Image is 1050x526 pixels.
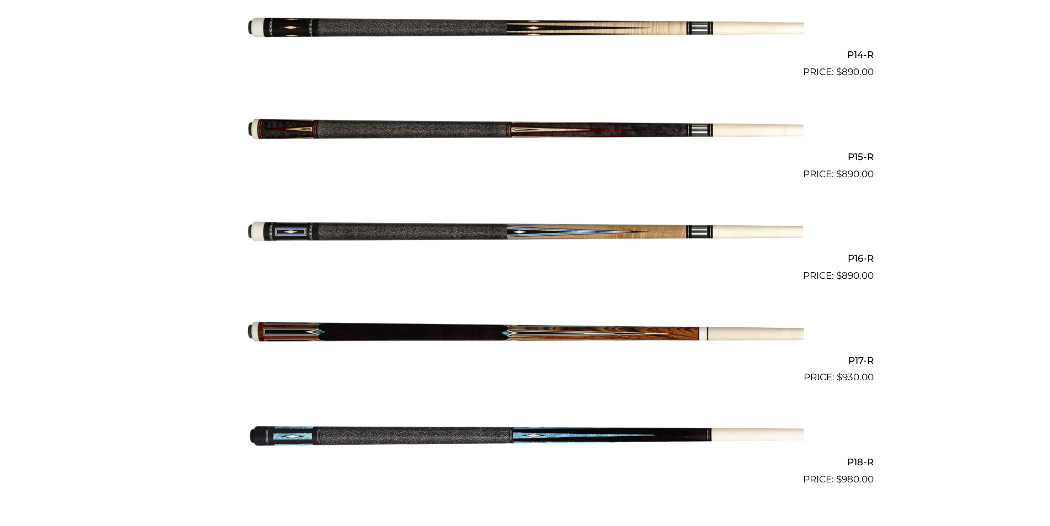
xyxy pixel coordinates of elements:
[177,45,874,65] h2: P14-R
[837,371,874,382] bdi: 930.00
[247,84,804,177] img: P15-R
[177,389,874,486] a: P18-R $980.00
[177,186,874,283] a: P16-R $890.00
[177,451,874,472] h2: P18-R
[836,270,874,281] bdi: 890.00
[247,186,804,279] img: P16-R
[177,350,874,370] h2: P17-R
[836,168,874,179] bdi: 890.00
[247,389,804,482] img: P18-R
[836,270,842,281] span: $
[177,248,874,269] h2: P16-R
[177,146,874,167] h2: P15-R
[247,288,804,380] img: P17-R
[836,474,842,485] span: $
[836,66,874,77] bdi: 890.00
[177,288,874,385] a: P17-R $930.00
[177,84,874,181] a: P15-R $890.00
[836,474,874,485] bdi: 980.00
[836,66,842,77] span: $
[836,168,842,179] span: $
[837,371,842,382] span: $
